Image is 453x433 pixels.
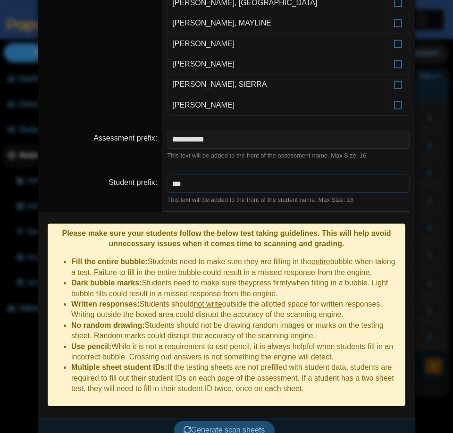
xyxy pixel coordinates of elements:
td: [PERSON_NAME] [168,54,386,75]
b: Fill the entire bubble: [71,258,148,266]
li: Students should outside the allotted space for written responses. Writing outside the boxed area ... [71,299,401,320]
td: [PERSON_NAME] [168,95,386,115]
li: Students need to make sure they when filling in a bubble. Light bubble fills could result in a mi... [71,278,401,299]
label: Assessment prefix [93,134,157,142]
label: Student prefix [109,178,157,186]
td: [PERSON_NAME], MAYLINE [168,13,386,33]
li: While it is not a requirement to use pencil, it is always helpful when students fill in an incorr... [71,341,401,363]
td: [PERSON_NAME] [168,34,386,54]
div: This text will be added to the front of the assessment name. Max Size: 16 [167,151,410,160]
u: not write [193,300,222,308]
u: press firmly [252,279,291,287]
u: entire [311,258,330,266]
b: Please make sure your students follow the below test taking guidelines. This will help avoid unne... [62,229,391,248]
b: Multiple sheet student IDs: [71,363,168,371]
li: If the testing sheets are not prefilled with student data, students are required to fill out thei... [71,362,401,394]
td: [PERSON_NAME], SIERRA [168,75,386,95]
b: Dark bubble marks: [71,279,142,287]
b: Written responses: [71,300,140,308]
b: Use pencil: [71,342,111,350]
b: No random drawing: [71,321,145,329]
li: Students need to make sure they are filling in the bubble when taking a test. Failure to fill in ... [71,257,401,278]
li: Students should not be drawing random images or marks on the testing sheet. Random marks could di... [71,320,401,341]
div: This text will be added to the front of the student name. Max Size: 16 [167,196,410,204]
